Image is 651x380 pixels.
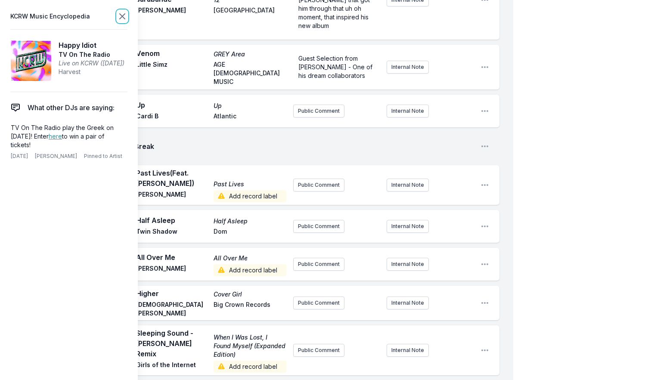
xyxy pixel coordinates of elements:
img: Live on KCRW (11-20-14) [10,40,52,81]
button: Public Comment [293,179,344,192]
button: Open playlist item options [480,142,489,151]
button: Internal Note [387,179,429,192]
span: GREY Area [214,50,286,59]
span: [DATE] [11,153,28,160]
span: All Over Me [136,252,208,263]
button: Open playlist item options [480,107,489,115]
span: All Over Me [214,254,286,263]
button: Open playlist item options [480,299,489,307]
span: Little Simz [136,60,208,86]
button: Open playlist item options [480,63,489,71]
span: Pinned to Artist [84,153,122,160]
span: TV On The Radio [59,50,124,59]
span: Girls of the Internet [136,361,208,373]
button: Internal Note [387,105,429,117]
span: Up [136,100,208,110]
span: Cardi B [136,112,208,122]
span: Big Crown Records [214,300,286,318]
p: TV On The Radio play the Greek on [DATE]! Enter to win a pair of tickets! [11,124,124,149]
span: Atlantic [214,112,286,122]
span: KCRW Music Encyclopedia [10,10,90,22]
button: Internal Note [387,61,429,74]
button: Public Comment [293,344,344,357]
span: What other DJs are saying: [28,102,115,113]
span: Past Lives [214,180,286,188]
span: [PERSON_NAME] [35,153,77,160]
span: Add record label [214,190,286,202]
span: [GEOGRAPHIC_DATA] [214,6,286,16]
a: here [49,133,62,140]
button: Open playlist item options [480,260,489,269]
span: Happy Idiot [59,40,124,50]
span: Add record label [214,264,286,276]
span: Venom [136,48,208,59]
span: Cover Girl [214,290,286,299]
button: Internal Note [387,258,429,271]
button: Open playlist item options [480,346,489,355]
span: Dom [214,227,286,238]
button: Internal Note [387,344,429,357]
button: Public Comment [293,258,344,271]
button: Public Comment [293,297,344,309]
span: Twin Shadow [136,227,208,238]
button: Internal Note [387,297,429,309]
span: Half Asleep [214,217,286,226]
button: Open playlist item options [480,181,489,189]
span: Sleeping Sound - [PERSON_NAME] Remix [136,328,208,359]
button: Open playlist item options [480,222,489,231]
button: Public Comment [293,220,344,233]
span: When I Was Lost, I Found Myself (Expanded Edition) [214,333,286,359]
span: [PERSON_NAME] [136,264,208,276]
span: Live on KCRW ([DATE]) [59,59,124,68]
button: Public Comment [293,105,344,117]
span: [PERSON_NAME] [136,190,208,202]
span: [DEMOGRAPHIC_DATA] [PERSON_NAME] [136,300,208,318]
span: Harvest [59,68,124,76]
span: Half Asleep [136,215,208,226]
span: Higher [136,288,208,299]
button: Internal Note [387,220,429,233]
span: Past Lives (Feat. [PERSON_NAME]) [136,168,208,188]
span: Up [214,102,286,110]
span: Guest Selection from [PERSON_NAME] - One of his dream collaborators [298,55,374,79]
span: [PERSON_NAME] [136,6,208,16]
span: Break [134,141,474,151]
span: AGE [DEMOGRAPHIC_DATA] MUSIC [214,60,286,86]
span: Add record label [214,361,286,373]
